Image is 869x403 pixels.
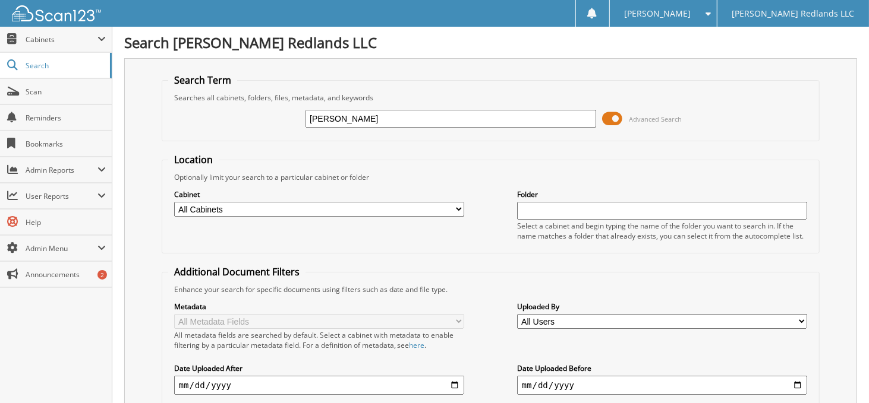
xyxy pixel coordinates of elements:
label: Date Uploaded After [174,363,465,373]
div: Select a cabinet and begin typing the name of the folder you want to search in. If the name match... [517,221,808,241]
label: Uploaded By [517,302,808,312]
iframe: Chat Widget [810,346,869,403]
div: Enhance your search for specific documents using filters such as date and file type. [168,284,814,294]
span: Admin Menu [26,243,97,253]
legend: Location [168,153,219,166]
span: Search [26,61,104,71]
div: 2 [97,270,107,280]
legend: Additional Document Filters [168,265,306,278]
label: Cabinet [174,189,465,199]
span: Reminders [26,113,106,123]
img: scan123-logo-white.svg [12,5,101,21]
span: [PERSON_NAME] [624,10,691,17]
input: end [517,376,808,395]
label: Date Uploaded Before [517,363,808,373]
span: Scan [26,87,106,97]
span: Bookmarks [26,139,106,149]
div: Searches all cabinets, folders, files, metadata, and keywords [168,93,814,103]
div: Optionally limit your search to a particular cabinet or folder [168,172,814,182]
input: start [174,376,465,395]
span: [PERSON_NAME] Redlands LLC [732,10,854,17]
span: Admin Reports [26,165,97,175]
span: Advanced Search [629,115,682,123]
label: Metadata [174,302,465,312]
a: here [410,340,425,350]
div: All metadata fields are searched by default. Select a cabinet with metadata to enable filtering b... [174,330,465,350]
span: Help [26,217,106,227]
span: User Reports [26,191,97,201]
h1: Search [PERSON_NAME] Redlands LLC [124,33,857,52]
span: Cabinets [26,34,97,45]
span: Announcements [26,269,106,280]
legend: Search Term [168,74,237,87]
label: Folder [517,189,808,199]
